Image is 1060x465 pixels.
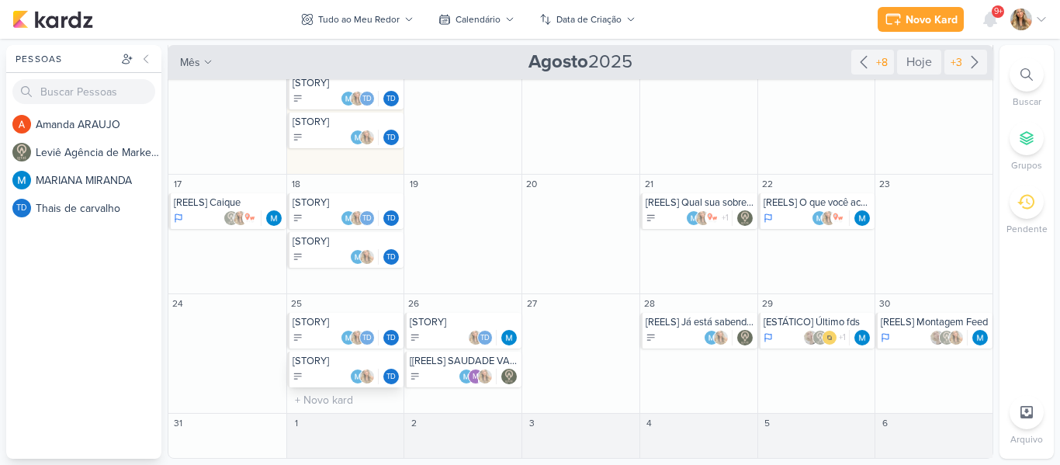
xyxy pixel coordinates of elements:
[524,415,539,431] div: 3
[468,330,497,345] div: Colaboradores: Yasmin Yumi, Thais de carvalho
[383,249,399,265] div: Thais de carvalho
[383,210,399,226] div: Thais de carvalho
[760,176,775,192] div: 22
[36,116,161,133] div: A m a n d a A R A U J O
[36,144,161,161] div: L e v i ê A g ê n c i a d e M a r k e t i n g D i g i t a l
[480,335,490,342] p: Td
[386,134,396,142] p: Td
[410,316,518,328] div: [STORY]
[341,91,356,106] img: MARIANA MIRANDA
[293,132,303,143] div: A Fazer
[737,210,753,226] img: Leviê Agência de Marketing Digital
[293,316,401,328] div: [STORY]
[293,371,303,382] div: A Fazer
[972,330,988,345] div: Responsável: MARIANA MIRANDA
[12,199,31,217] div: Thais de carvalho
[713,330,729,345] img: Yasmin Yumi
[1013,95,1041,109] p: Buscar
[473,373,479,381] p: m
[686,210,701,226] img: MARIANA MIRANDA
[383,130,399,145] div: Thais de carvalho
[948,330,964,345] img: Yasmin Yumi
[174,196,283,209] div: [REELS] Caique
[994,5,1003,18] span: 9+
[459,369,474,384] img: MARIANA MIRANDA
[704,330,719,345] img: MARIANA MIRANDA
[406,176,421,192] div: 19
[386,335,396,342] p: Td
[501,369,517,384] img: Leviê Agência de Marketing Digital
[293,332,303,343] div: A Fazer
[642,296,657,311] div: 28
[803,330,850,345] div: Colaboradores: Sarah Violante, Leviê Agência de Marketing Digital, IDBOX - Agência de Design, Yas...
[803,330,819,345] img: Sarah Violante
[877,415,892,431] div: 6
[170,415,185,431] div: 31
[760,415,775,431] div: 5
[266,210,282,226] div: Responsável: MARIANA MIRANDA
[410,355,518,367] div: [[REELS] SAUDADE VAI BATER, MAS A GENTE TEM UM PLANO!
[406,415,421,431] div: 2
[930,330,945,345] img: Sarah Violante
[812,210,827,226] img: MARIANA MIRANDA
[12,115,31,134] img: Amanda ARAUJO
[906,12,958,28] div: Novo Kard
[939,330,954,345] img: Leviê Agência de Marketing Digital
[897,50,941,75] div: Hoje
[501,330,517,345] div: Responsável: MARIANA MIRANDA
[881,316,989,328] div: [REELS] Montagem Feed
[854,210,870,226] img: MARIANA MIRANDA
[341,91,379,106] div: Colaboradores: MARIANA MIRANDA, Yasmin Yumi, Thais de carvalho
[821,210,837,226] img: Yasmin Yumi
[477,369,493,384] img: Yasmin Yumi
[350,249,379,265] div: Colaboradores: MARIANA MIRANDA, Yasmin Yumi
[737,330,753,345] div: Responsável: Leviê Agência de Marketing Digital
[1010,9,1032,30] img: Yasmin Yumi
[877,176,892,192] div: 23
[999,57,1054,109] li: Ctrl + F
[170,176,185,192] div: 17
[359,91,375,106] div: Thais de carvalho
[350,130,379,145] div: Colaboradores: MARIANA MIRANDA, Yasmin Yumi
[406,296,421,311] div: 26
[812,330,828,345] img: Leviê Agência de Marketing Digital
[854,330,870,345] img: MARIANA MIRANDA
[293,77,401,89] div: [STORY]
[822,330,837,345] img: IDBOX - Agência de Design
[293,116,401,128] div: [STORY]
[764,212,773,224] div: Em Andamento
[764,196,872,209] div: [REELS] O que você achou da sopa surpresa de hoje?
[293,235,401,248] div: [STORY]
[930,330,968,345] div: Colaboradores: Sarah Violante, Leviê Agência de Marketing Digital, Yasmin Yumi
[12,52,118,66] div: Pessoas
[854,330,870,345] div: Responsável: MARIANA MIRANDA
[468,369,483,384] div: mlegnaioli@gmail.com
[720,212,729,224] span: +1
[477,330,493,345] div: Thais de carvalho
[695,210,711,226] img: Yasmin Yumi
[524,296,539,311] div: 27
[289,296,304,311] div: 25
[812,210,850,226] div: Colaboradores: MARIANA MIRANDA, Yasmin Yumi, ow se liga
[359,210,375,226] div: Thais de carvalho
[878,7,964,32] button: Novo Kard
[1006,222,1048,236] p: Pendente
[1010,432,1043,446] p: Arquivo
[646,213,656,224] div: A Fazer
[383,249,399,265] div: Responsável: Thais de carvalho
[642,176,657,192] div: 21
[170,296,185,311] div: 24
[293,252,303,262] div: A Fazer
[383,91,399,106] div: Responsável: Thais de carvalho
[686,210,733,226] div: Colaboradores: MARIANA MIRANDA, Yasmin Yumi, ow se liga, Thais de carvalho
[830,210,846,226] img: ow se liga
[350,369,379,384] div: Colaboradores: MARIANA MIRANDA, Yasmin Yumi
[223,210,239,226] img: Leviê Agência de Marketing Digital
[174,212,183,224] div: Em Andamento
[386,373,396,381] p: Td
[362,215,372,223] p: Td
[410,371,421,382] div: A Fazer
[972,330,988,345] img: MARIANA MIRANDA
[12,79,155,104] input: Buscar Pessoas
[223,210,262,226] div: Colaboradores: Leviê Agência de Marketing Digital, Yasmin Yumi, ow se liga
